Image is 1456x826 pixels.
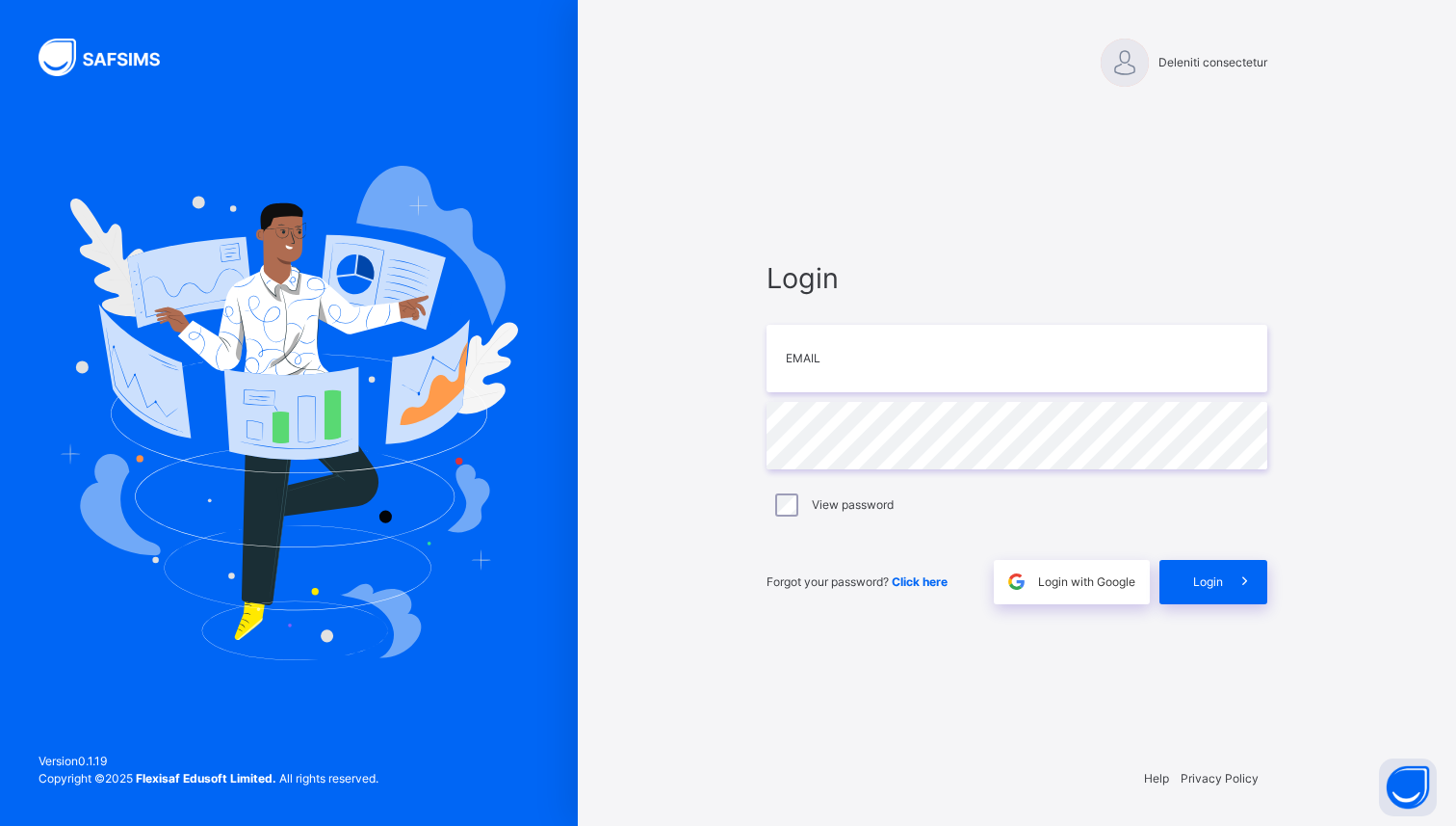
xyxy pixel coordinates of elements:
span: Version 0.1.19 [39,753,378,770]
a: Privacy Policy [1181,771,1259,786]
span: Login [767,257,1267,299]
img: Hero Image [60,166,518,659]
span: Deleniti consectetur [1158,54,1267,71]
span: Login [1193,573,1223,591]
label: View password [812,496,894,514]
span: Login with Google [1038,573,1135,591]
strong: Flexisaf Edusoft Limited. [136,771,276,786]
a: Click here [892,574,948,589]
img: SAFSIMS Logo [39,39,183,76]
span: Forgot your password? [767,574,948,589]
a: Help [1144,771,1169,786]
span: Copyright © 2025 All rights reserved. [39,771,378,786]
img: google.396cfc9801f0270233282035f929180a.svg [1005,571,1027,593]
button: Open asap [1379,759,1437,816]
